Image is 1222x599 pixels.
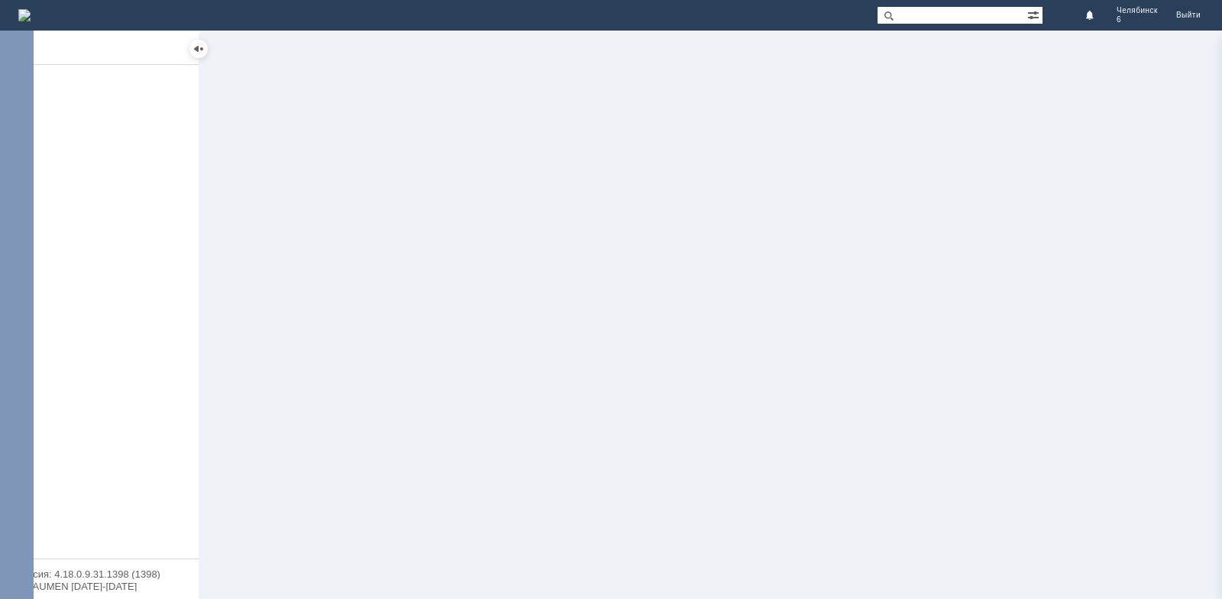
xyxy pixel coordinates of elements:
img: logo [18,9,31,21]
div: Скрыть меню [189,40,208,58]
span: Челябинск [1117,6,1158,15]
div: Версия: 4.18.0.9.31.1398 (1398) [15,569,183,579]
span: 6 [1117,15,1158,24]
div: © NAUMEN [DATE]-[DATE] [15,581,183,591]
a: Перейти на домашнюю страницу [18,9,31,21]
span: Расширенный поиск [1027,7,1043,21]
